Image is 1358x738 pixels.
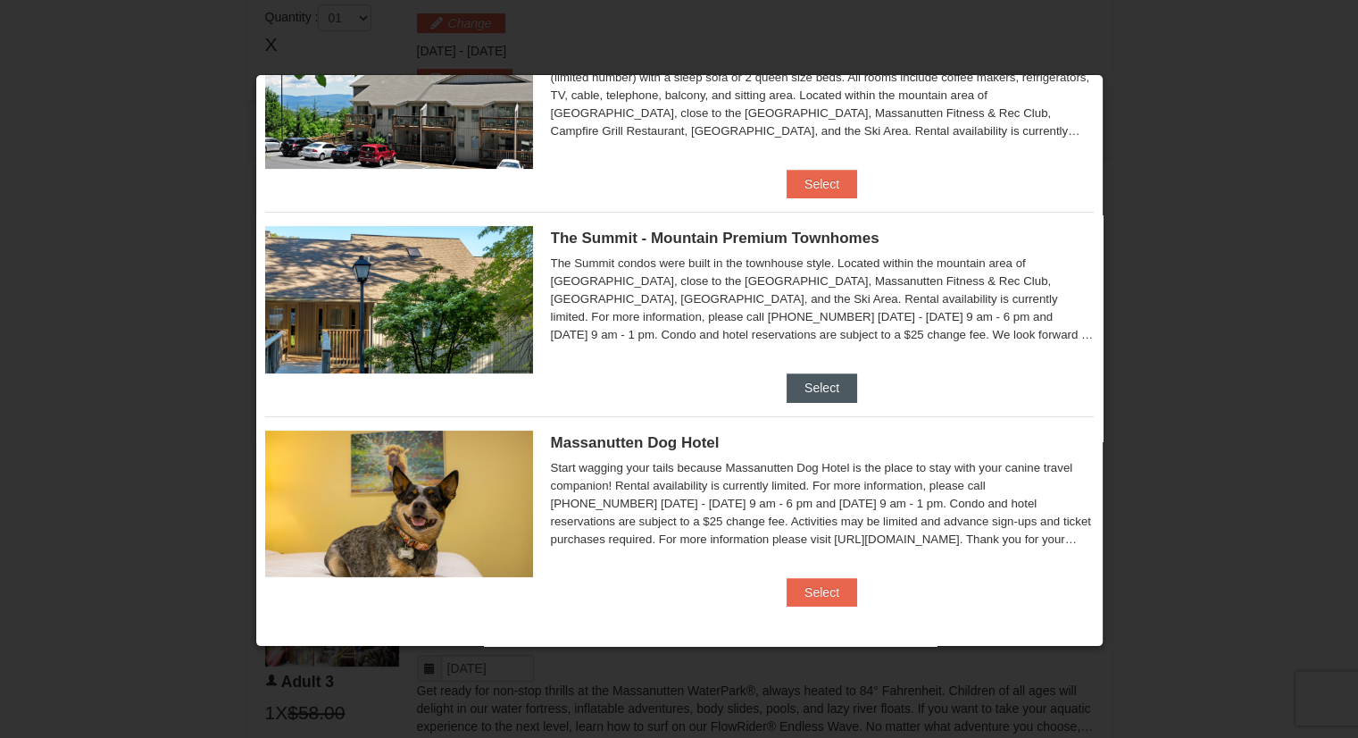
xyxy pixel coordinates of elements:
[265,22,533,169] img: 19219026-1-e3b4ac8e.jpg
[551,51,1094,140] div: Massanutten Resort Hotels rooms sleep up to 4 occupants and offer a choice of 1 king size bed (li...
[787,373,857,402] button: Select
[265,226,533,373] img: 19219034-1-0eee7e00.jpg
[551,255,1094,344] div: The Summit condos were built in the townhouse style. Located within the mountain area of [GEOGRAP...
[551,434,720,451] span: Massanutten Dog Hotel
[265,431,533,577] img: 27428181-5-81c892a3.jpg
[551,230,879,247] span: The Summit - Mountain Premium Townhomes
[787,170,857,198] button: Select
[551,459,1094,549] div: Start wagging your tails because Massanutten Dog Hotel is the place to stay with your canine trav...
[787,578,857,607] button: Select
